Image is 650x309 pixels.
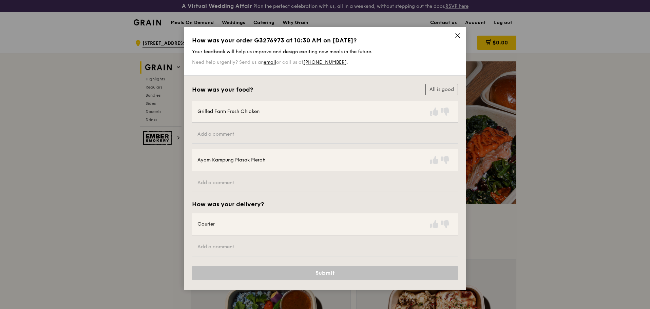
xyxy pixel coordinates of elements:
div: Grilled Farm Fresh Chicken [197,108,260,115]
button: All is good [425,84,458,95]
div: Courier [197,221,215,228]
input: Add a comment [192,238,458,256]
h2: How was your food? [192,86,253,93]
input: Add a comment [192,174,458,192]
a: [PHONE_NUMBER] [303,59,347,65]
h2: How was your delivery? [192,200,264,208]
a: email [264,59,276,65]
div: Ayam Kampung Masak Merah [197,157,265,163]
p: Your feedback will help us improve and design exciting new meals in the future. [192,49,458,55]
h1: How was your order G3276973 at 10:30 AM on [DATE]? [192,37,458,44]
button: Submit [192,266,458,280]
input: Add a comment [192,125,458,144]
p: Need help urgently? Send us an or call us at . [192,59,458,65]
